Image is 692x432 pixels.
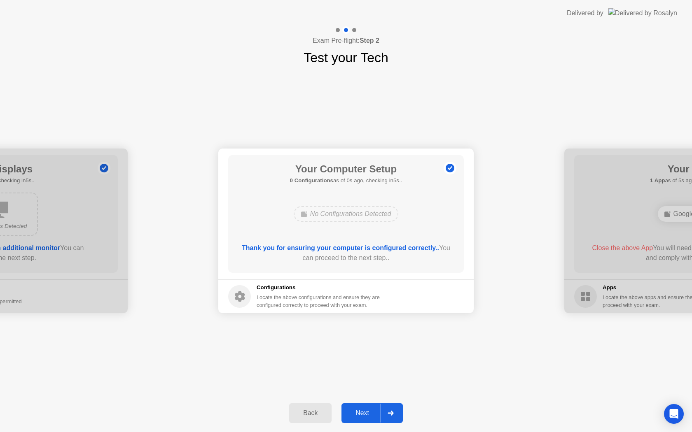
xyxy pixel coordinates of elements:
[240,243,452,263] div: You can proceed to the next step..
[313,36,379,46] h4: Exam Pre-flight:
[360,37,379,44] b: Step 2
[257,283,381,292] h5: Configurations
[290,177,333,183] b: 0 Configurations
[289,403,332,423] button: Back
[257,293,381,309] div: Locate the above configurations and ensure they are configured correctly to proceed with your exam.
[292,409,329,417] div: Back
[341,403,403,423] button: Next
[242,244,439,251] b: Thank you for ensuring your computer is configured correctly..
[294,206,399,222] div: No Configurations Detected
[664,404,684,424] div: Open Intercom Messenger
[567,8,603,18] div: Delivered by
[290,177,402,185] h5: as of 0s ago, checking in5s..
[344,409,381,417] div: Next
[290,162,402,177] h1: Your Computer Setup
[608,8,677,18] img: Delivered by Rosalyn
[304,48,388,67] h1: Test your Tech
